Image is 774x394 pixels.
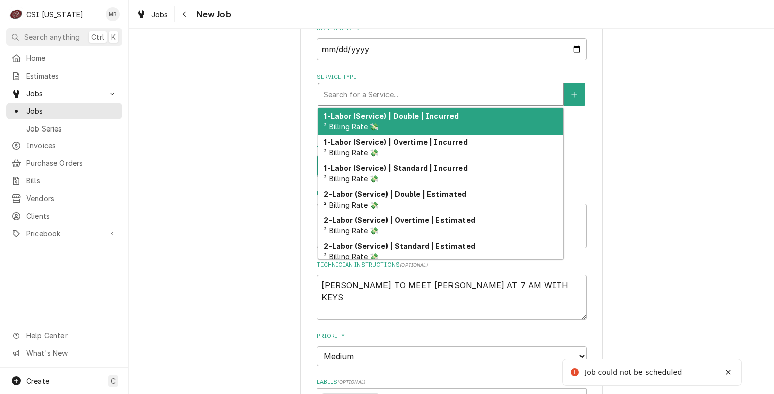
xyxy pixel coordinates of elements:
[6,68,122,84] a: Estimates
[26,158,117,168] span: Purchase Orders
[317,332,587,366] div: Priority
[6,85,122,102] a: Go to Jobs
[6,155,122,171] a: Purchase Orders
[6,172,122,189] a: Bills
[337,379,365,385] span: ( optional )
[324,112,459,120] strong: 1-Labor (Service) | Double | Incurred
[132,6,172,23] a: Jobs
[6,137,122,154] a: Invoices
[400,262,428,268] span: ( optional )
[317,261,587,320] div: Technician Instructions
[571,91,577,98] svg: Create New Service
[324,190,466,199] strong: 2-Labor (Service) | Double | Estimated
[26,53,117,63] span: Home
[317,141,587,149] label: Job Type
[317,332,587,340] label: Priority
[26,377,49,385] span: Create
[324,226,378,235] span: ² Billing Rate 💸
[26,106,117,116] span: Jobs
[317,38,587,60] input: yyyy-mm-dd
[26,348,116,358] span: What's New
[324,122,378,131] span: ² Billing Rate 💸
[6,208,122,224] a: Clients
[317,73,587,129] div: Service Type
[324,164,467,172] strong: 1-Labor (Service) | Standard | Incurred
[111,376,116,386] span: C
[6,345,122,361] a: Go to What's New
[26,193,117,204] span: Vendors
[324,252,378,261] span: ² Billing Rate 💸
[26,211,117,221] span: Clients
[317,141,587,177] div: Job Type
[324,138,467,146] strong: 1-Labor (Service) | Overtime | Incurred
[106,7,120,21] div: MB
[106,7,120,21] div: Matt Brewington's Avatar
[317,189,587,248] div: Reason For Call
[26,9,83,20] div: CSI [US_STATE]
[26,330,116,341] span: Help Center
[564,83,585,106] button: Create New Service
[26,175,117,186] span: Bills
[26,71,117,81] span: Estimates
[151,9,168,20] span: Jobs
[6,225,122,242] a: Go to Pricebook
[317,106,587,121] div: Field Errors
[317,25,587,60] div: Date Received
[193,8,231,21] span: New Job
[585,367,684,378] div: Job could not be scheduled
[26,228,102,239] span: Pricebook
[317,275,587,320] textarea: [PERSON_NAME] TO MEET [PERSON_NAME] AT 7 AM WITH KEYS
[26,88,102,99] span: Jobs
[6,28,122,46] button: Search anythingCtrlK
[317,378,587,386] label: Labels
[317,261,587,269] label: Technician Instructions
[91,32,104,42] span: Ctrl
[26,123,117,134] span: Job Series
[9,7,23,21] div: C
[317,204,587,249] textarea: switch ovens back to propane and check over all ovens in kitchen
[317,73,587,81] label: Service Type
[6,120,122,137] a: Job Series
[24,32,80,42] span: Search anything
[6,50,122,67] a: Home
[6,103,122,119] a: Jobs
[6,327,122,344] a: Go to Help Center
[111,32,116,42] span: K
[177,6,193,22] button: Navigate back
[26,140,117,151] span: Invoices
[9,7,23,21] div: CSI Kentucky's Avatar
[324,216,475,224] strong: 2-Labor (Service) | Overtime | Estimated
[324,148,378,157] span: ² Billing Rate 💸
[324,242,475,250] strong: 2-Labor (Service) | Standard | Estimated
[6,190,122,207] a: Vendors
[324,174,378,183] span: ² Billing Rate 💸
[324,201,378,209] span: ² Billing Rate 💸
[317,189,587,198] label: Reason For Call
